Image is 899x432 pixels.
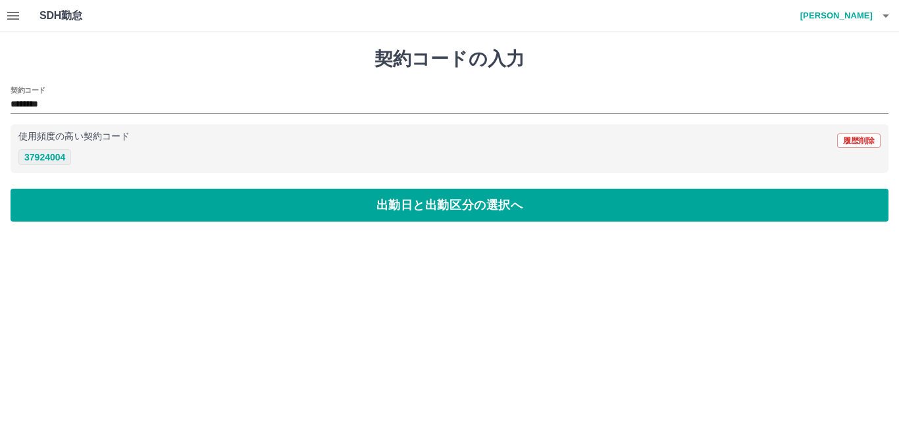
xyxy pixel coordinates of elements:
h1: 契約コードの入力 [11,48,888,70]
button: 37924004 [18,149,71,165]
p: 使用頻度の高い契約コード [18,132,130,141]
h2: 契約コード [11,85,45,95]
button: 履歴削除 [837,133,881,148]
button: 出勤日と出勤区分の選択へ [11,189,888,222]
